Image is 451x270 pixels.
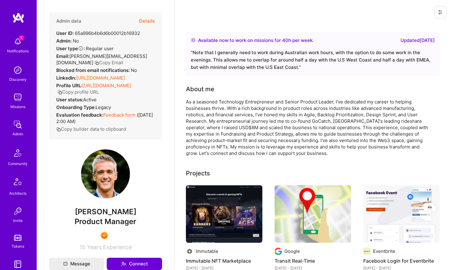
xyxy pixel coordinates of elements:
[9,76,27,83] div: Discovery
[79,244,85,250] span: 15
[56,53,69,59] strong: Email:
[8,160,28,167] div: Community
[13,131,23,137] div: Admin
[56,126,126,132] button: Copy builder data to clipboard
[12,91,24,103] img: teamwork
[275,248,282,255] img: Company logo
[198,37,314,44] div: Available now to work on missions for h per week .
[196,248,218,254] div: Immutable
[49,207,162,216] span: [PERSON_NAME]
[186,99,431,156] div: As a seasoned Technology Entrepreneur and Senior Product Leader, I've dedicated my career to help...
[56,18,81,24] h4: Admin data
[56,112,103,118] strong: Evaluation feedback:
[363,185,440,243] img: Facebook Login for Eventbrite
[96,104,111,110] span: legacy
[101,232,108,239] img: Exceptional A.Teamer
[63,262,68,266] i: icon Mail
[10,146,25,160] img: Community
[56,97,83,103] strong: User status:
[94,61,99,65] i: icon Copy
[282,37,288,43] span: 40
[103,112,135,118] a: Feedback form
[275,185,351,243] img: Transit Real-Time
[83,97,97,103] span: Active
[56,53,147,66] span: [PERSON_NAME][EMAIL_ADDRESS][DOMAIN_NAME]
[191,38,196,43] img: Availability
[363,257,440,265] h4: Facebook Login for Eventbrite
[56,67,137,73] div: No
[19,36,24,40] span: 1
[12,12,24,23] img: logo
[76,75,125,81] a: [URL][DOMAIN_NAME]
[78,46,83,51] i: Help
[56,45,114,52] div: Regular user
[87,244,132,250] span: Years Experience
[56,46,85,51] strong: User type :
[56,38,79,44] div: No
[56,30,140,36] div: 65a996b4b6d6b00012b16932
[12,64,24,76] img: discovery
[191,49,435,71] div: “ Note that I generally need to work during Australian work hours, with the option to do some wor...
[186,169,210,178] div: Projects
[284,248,300,254] div: Google
[186,257,262,265] h4: Immutable NFT Marketplace
[373,248,395,254] div: Eventbrite
[186,248,193,255] img: Company logo
[10,175,25,190] img: Architects
[57,89,99,95] button: Copy profile URL
[56,104,96,110] strong: Onboarding Type:
[121,261,126,267] i: icon Connect
[139,12,155,30] button: Details
[56,38,72,44] strong: Admin:
[56,30,74,36] strong: User ID:
[49,258,104,270] button: Message
[82,83,131,88] a: [URL][DOMAIN_NAME]
[9,190,27,197] div: Architects
[12,205,24,217] img: Invite
[14,235,21,241] img: tokens
[56,67,131,73] strong: Blocked from email notifications:
[12,118,24,131] img: admin teamwork
[401,37,435,44] div: Updated [DATE]
[75,217,136,226] span: Product Manager
[363,248,371,255] img: Company logo
[56,127,61,132] i: icon Copy
[186,84,214,94] div: About me
[107,258,162,270] button: Connect
[94,59,123,66] button: Copy Email
[13,217,23,224] div: Invite
[12,243,24,249] div: Tokens
[10,103,25,110] div: Missions
[81,149,130,198] img: User Avatar
[57,90,62,95] i: icon Copy
[56,83,82,88] strong: Profile URL:
[56,75,76,81] strong: LinkedIn:
[7,48,29,54] div: Notifications
[275,257,351,265] h4: Transit Real-Time
[12,36,24,48] img: bell
[186,185,262,243] img: Immutable NFT Marketplace
[56,112,155,125] div: ( [DATE] 2:00 AM )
